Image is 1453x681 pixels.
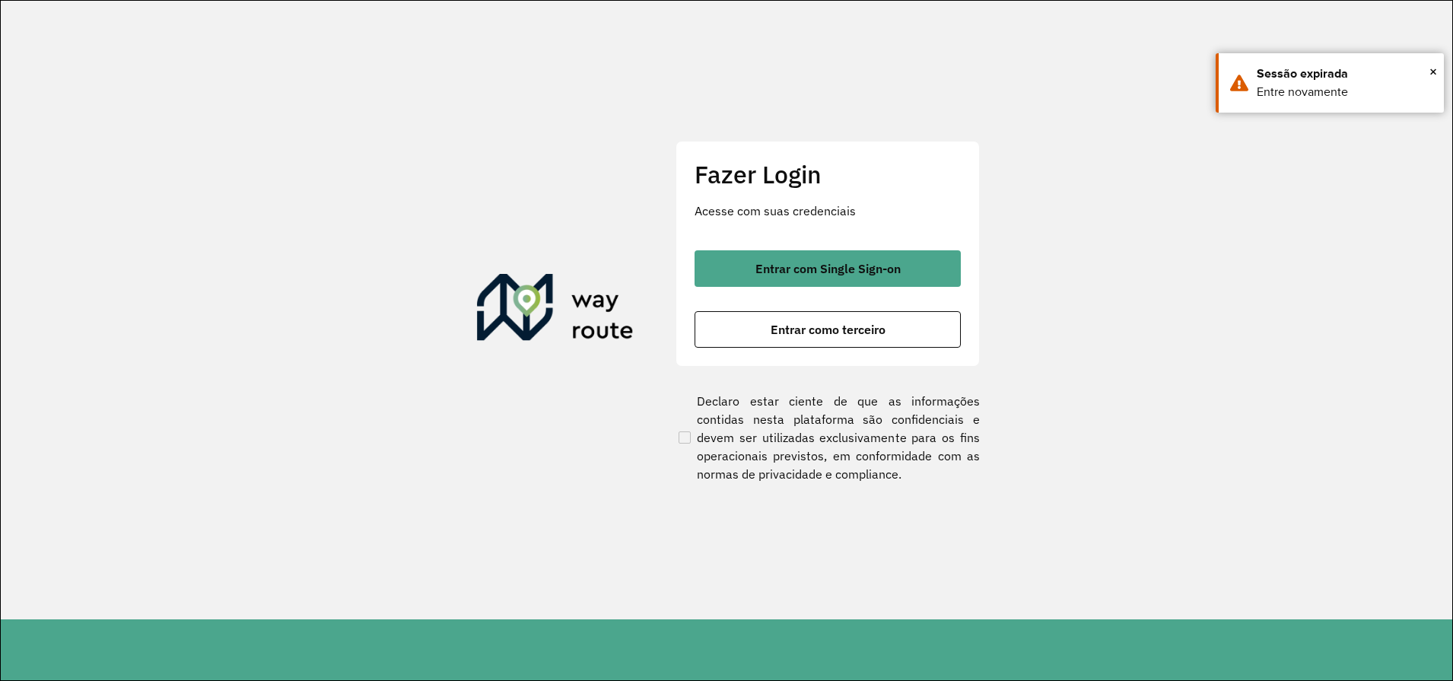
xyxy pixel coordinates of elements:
[1429,60,1437,83] button: Close
[695,202,961,220] p: Acesse com suas credenciais
[755,263,901,275] span: Entrar com Single Sign-on
[695,160,961,189] h2: Fazer Login
[771,323,885,336] span: Entrar como terceiro
[477,274,634,347] img: Roteirizador AmbevTech
[1429,60,1437,83] span: ×
[1257,65,1432,83] div: Sessão expirada
[1257,83,1432,101] div: Entre novamente
[695,250,961,287] button: button
[695,311,961,348] button: button
[676,392,980,483] label: Declaro estar ciente de que as informações contidas nesta plataforma são confidenciais e devem se...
